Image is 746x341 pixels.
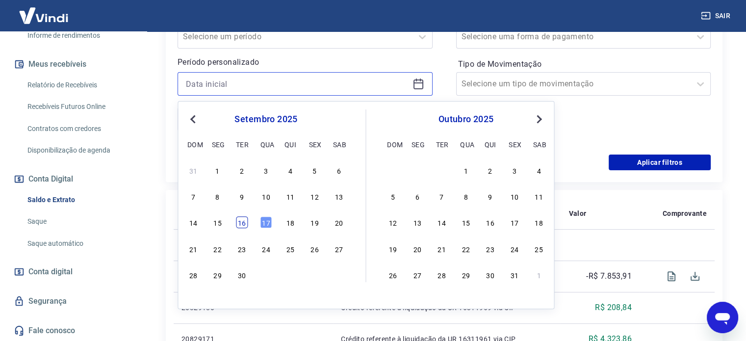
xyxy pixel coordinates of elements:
span: Download [683,264,707,288]
div: month 2025-09 [186,163,346,282]
div: sab [533,138,545,150]
div: Choose quinta-feira, 23 de outubro de 2025 [485,243,496,255]
div: Choose quinta-feira, 16 de outubro de 2025 [485,216,496,228]
div: Choose segunda-feira, 29 de setembro de 2025 [212,269,224,281]
div: qua [460,138,472,150]
div: Choose sábado, 4 de outubro de 2025 [533,164,545,176]
button: Next Month [533,113,545,125]
div: Choose segunda-feira, 27 de outubro de 2025 [412,269,423,281]
div: Choose terça-feira, 7 de outubro de 2025 [436,190,447,202]
div: Choose quarta-feira, 1 de outubro de 2025 [260,269,272,281]
div: seg [212,138,224,150]
div: Choose domingo, 28 de setembro de 2025 [387,164,399,176]
div: Choose sábado, 13 de setembro de 2025 [333,190,345,202]
div: ter [436,138,447,150]
div: Choose sábado, 6 de setembro de 2025 [333,164,345,176]
div: Choose sexta-feira, 12 de setembro de 2025 [309,190,320,202]
div: Choose quarta-feira, 29 de outubro de 2025 [460,269,472,281]
div: ter [236,138,248,150]
div: Choose segunda-feira, 22 de setembro de 2025 [212,243,224,255]
div: Choose sábado, 4 de outubro de 2025 [333,269,345,281]
div: Choose quarta-feira, 15 de outubro de 2025 [460,216,472,228]
div: Choose sábado, 27 de setembro de 2025 [333,243,345,255]
div: Choose segunda-feira, 29 de setembro de 2025 [412,164,423,176]
a: Disponibilização de agenda [24,140,135,160]
div: setembro 2025 [186,113,346,125]
div: Choose sexta-feira, 10 de outubro de 2025 [509,190,520,202]
div: Choose quinta-feira, 2 de outubro de 2025 [485,164,496,176]
div: Choose sexta-feira, 3 de outubro de 2025 [309,269,320,281]
a: Relatório de Recebíveis [24,75,135,95]
div: qui [485,138,496,150]
div: Choose sábado, 25 de outubro de 2025 [533,243,545,255]
div: Choose sábado, 18 de outubro de 2025 [533,216,545,228]
div: Choose quarta-feira, 22 de outubro de 2025 [460,243,472,255]
div: Choose quarta-feira, 3 de setembro de 2025 [260,164,272,176]
div: Choose domingo, 5 de outubro de 2025 [387,190,399,202]
div: Choose terça-feira, 30 de setembro de 2025 [436,164,447,176]
div: dom [187,138,199,150]
div: Choose domingo, 7 de setembro de 2025 [187,190,199,202]
div: Choose domingo, 26 de outubro de 2025 [387,269,399,281]
div: Choose sábado, 1 de novembro de 2025 [533,269,545,281]
div: Choose quinta-feira, 9 de outubro de 2025 [485,190,496,202]
div: Choose segunda-feira, 8 de setembro de 2025 [212,190,224,202]
div: Choose domingo, 28 de setembro de 2025 [187,269,199,281]
input: Data inicial [186,77,409,91]
p: -R$ 7.853,91 [586,270,632,282]
span: Visualizar [660,264,683,288]
a: Segurança [12,290,135,312]
div: Choose segunda-feira, 6 de outubro de 2025 [412,190,423,202]
div: Choose sexta-feira, 17 de outubro de 2025 [509,216,520,228]
div: Choose terça-feira, 21 de outubro de 2025 [436,243,447,255]
div: Choose segunda-feira, 1 de setembro de 2025 [212,164,224,176]
div: Choose quinta-feira, 11 de setembro de 2025 [284,190,296,202]
div: Choose quinta-feira, 18 de setembro de 2025 [284,216,296,228]
div: Choose sábado, 11 de outubro de 2025 [533,190,545,202]
p: Período personalizado [178,56,433,68]
div: Choose sexta-feira, 3 de outubro de 2025 [509,164,520,176]
div: Choose terça-feira, 23 de setembro de 2025 [236,243,248,255]
div: Choose quarta-feira, 17 de setembro de 2025 [260,216,272,228]
img: Vindi [12,0,76,30]
div: Choose sexta-feira, 19 de setembro de 2025 [309,216,320,228]
div: month 2025-10 [386,163,546,282]
div: sex [309,138,320,150]
div: Choose terça-feira, 2 de setembro de 2025 [236,164,248,176]
div: Choose segunda-feira, 13 de outubro de 2025 [412,216,423,228]
div: dom [387,138,399,150]
div: outubro 2025 [386,113,546,125]
div: Choose terça-feira, 9 de setembro de 2025 [236,190,248,202]
div: qui [284,138,296,150]
div: Choose sexta-feira, 5 de setembro de 2025 [309,164,320,176]
div: Choose terça-feira, 14 de outubro de 2025 [436,216,447,228]
button: Conta Digital [12,168,135,190]
div: Choose terça-feira, 28 de outubro de 2025 [436,269,447,281]
div: Choose quarta-feira, 8 de outubro de 2025 [460,190,472,202]
div: qua [260,138,272,150]
p: Comprovante [663,209,707,218]
a: Saque [24,211,135,232]
div: Choose domingo, 31 de agosto de 2025 [187,164,199,176]
a: Conta digital [12,261,135,283]
a: Saldo e Extrato [24,190,135,210]
div: Choose sexta-feira, 26 de setembro de 2025 [309,243,320,255]
span: Conta digital [28,265,73,279]
a: Saque automático [24,234,135,254]
div: Choose quinta-feira, 4 de setembro de 2025 [284,164,296,176]
iframe: Botão para abrir a janela de mensagens [707,302,738,333]
div: Choose terça-feira, 16 de setembro de 2025 [236,216,248,228]
div: Choose quinta-feira, 30 de outubro de 2025 [485,269,496,281]
div: Choose quinta-feira, 25 de setembro de 2025 [284,243,296,255]
a: Informe de rendimentos [24,26,135,46]
div: Choose segunda-feira, 15 de setembro de 2025 [212,216,224,228]
div: Choose segunda-feira, 20 de outubro de 2025 [412,243,423,255]
div: Choose quarta-feira, 24 de setembro de 2025 [260,243,272,255]
label: Tipo de Movimentação [458,58,709,70]
a: Contratos com credores [24,119,135,139]
p: Valor [568,209,586,218]
div: Choose quinta-feira, 2 de outubro de 2025 [284,269,296,281]
div: sex [509,138,520,150]
div: seg [412,138,423,150]
div: Choose quarta-feira, 10 de setembro de 2025 [260,190,272,202]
